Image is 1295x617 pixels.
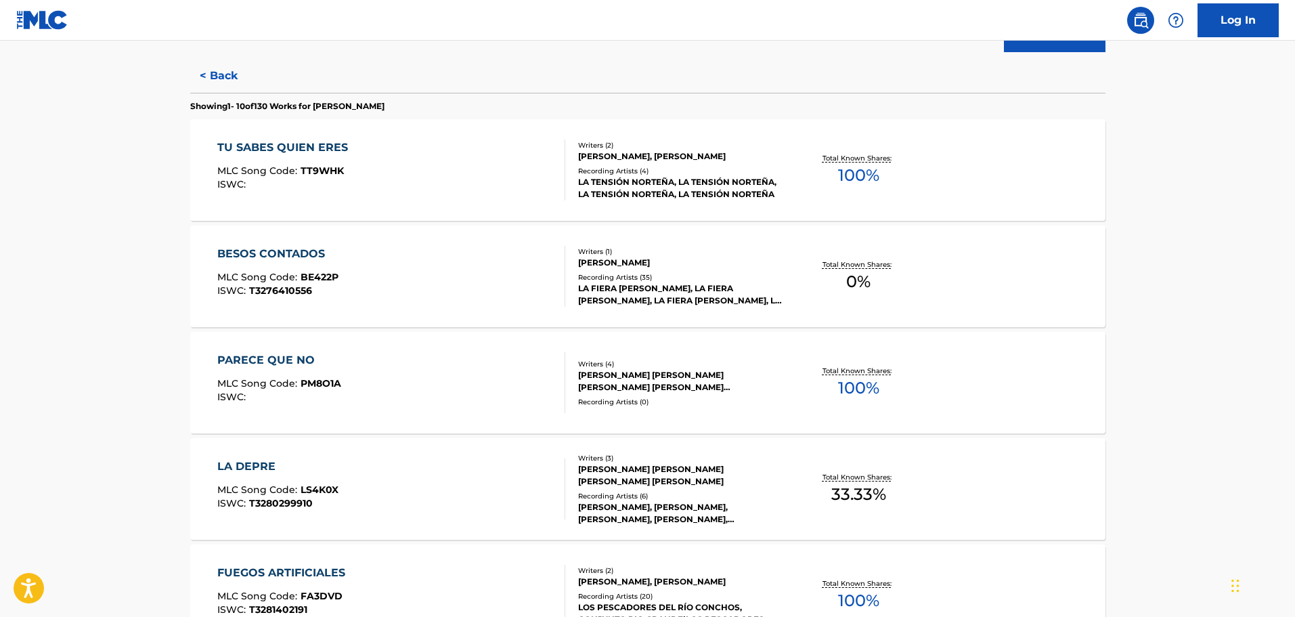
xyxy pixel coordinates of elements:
a: PARECE QUE NOMLC Song Code:PM8O1AISWC:Writers (4)[PERSON_NAME] [PERSON_NAME] [PERSON_NAME] [PERSO... [190,332,1105,433]
a: LA DEPREMLC Song Code:LS4K0XISWC:T3280299910Writers (3)[PERSON_NAME] [PERSON_NAME] [PERSON_NAME] ... [190,438,1105,540]
p: Total Known Shares: [822,153,895,163]
div: LA TENSIÓN NORTEÑA, LA TENSIÓN NORTEÑA, LA TENSIÓN NORTEÑA, LA TENSIÓN NORTEÑA [578,176,783,200]
span: MLC Song Code : [217,165,301,177]
div: Writers ( 3 ) [578,453,783,463]
div: Recording Artists ( 6 ) [578,491,783,501]
div: [PERSON_NAME] [578,257,783,269]
div: [PERSON_NAME] [PERSON_NAME] [PERSON_NAME] [PERSON_NAME] [578,463,783,488]
span: T3276410556 [249,284,312,297]
img: help [1168,12,1184,28]
div: LA FIERA [PERSON_NAME], LA FIERA [PERSON_NAME], LA FIERA [PERSON_NAME], LA FIERA [PERSON_NAME], L... [578,282,783,307]
span: TT9WHK [301,165,344,177]
span: MLC Song Code : [217,377,301,389]
span: BE422P [301,271,338,283]
div: Recording Artists ( 0 ) [578,397,783,407]
span: T3280299910 [249,497,313,509]
span: 0 % [846,270,871,294]
p: Total Known Shares: [822,472,895,482]
div: Drag [1231,566,1239,606]
span: MLC Song Code : [217,271,301,283]
div: [PERSON_NAME], [PERSON_NAME] [578,150,783,163]
span: 100 % [838,589,879,613]
img: MLC Logo [16,10,68,30]
iframe: Chat Widget [1227,552,1295,617]
p: Total Known Shares: [822,259,895,270]
div: [PERSON_NAME] [PERSON_NAME] [PERSON_NAME] [PERSON_NAME] [PERSON_NAME] [578,369,783,393]
span: FA3DVD [301,590,343,602]
div: LA DEPRE [217,459,338,475]
span: ISWC : [217,497,249,509]
span: MLC Song Code : [217,484,301,496]
span: T3281402191 [249,603,307,616]
img: search [1133,12,1149,28]
div: Writers ( 1 ) [578,247,783,257]
button: < Back [190,59,271,93]
div: BESOS CONTADOS [217,246,338,262]
span: 33.33 % [831,482,886,507]
a: BESOS CONTADOSMLC Song Code:BE422PISWC:T3276410556Writers (1)[PERSON_NAME]Recording Artists (35)L... [190,226,1105,327]
span: LS4K0X [301,484,338,496]
div: FUEGOS ARTIFICIALES [217,565,352,581]
span: ISWC : [217,178,249,190]
span: ISWC : [217,284,249,297]
span: 100 % [838,163,879,188]
span: ISWC : [217,391,249,403]
span: ISWC : [217,603,249,616]
a: Public Search [1127,7,1154,34]
span: PM8O1A [301,377,341,389]
p: Total Known Shares: [822,366,895,376]
div: Help [1162,7,1189,34]
div: Recording Artists ( 20 ) [578,591,783,601]
div: Recording Artists ( 35 ) [578,272,783,282]
a: Log In [1198,3,1279,37]
div: [PERSON_NAME], [PERSON_NAME] [578,576,783,588]
div: PARECE QUE NO [217,352,341,368]
div: Writers ( 2 ) [578,566,783,576]
div: Writers ( 2 ) [578,140,783,150]
div: Writers ( 4 ) [578,359,783,369]
a: TU SABES QUIEN ERESMLC Song Code:TT9WHKISWC:Writers (2)[PERSON_NAME], [PERSON_NAME]Recording Arti... [190,119,1105,221]
span: MLC Song Code : [217,590,301,602]
p: Showing 1 - 10 of 130 Works for [PERSON_NAME] [190,100,385,112]
p: Total Known Shares: [822,578,895,589]
span: 100 % [838,376,879,400]
div: TU SABES QUIEN ERES [217,140,355,156]
div: Recording Artists ( 4 ) [578,166,783,176]
div: [PERSON_NAME], [PERSON_NAME], [PERSON_NAME], [PERSON_NAME], [PERSON_NAME] [578,501,783,526]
